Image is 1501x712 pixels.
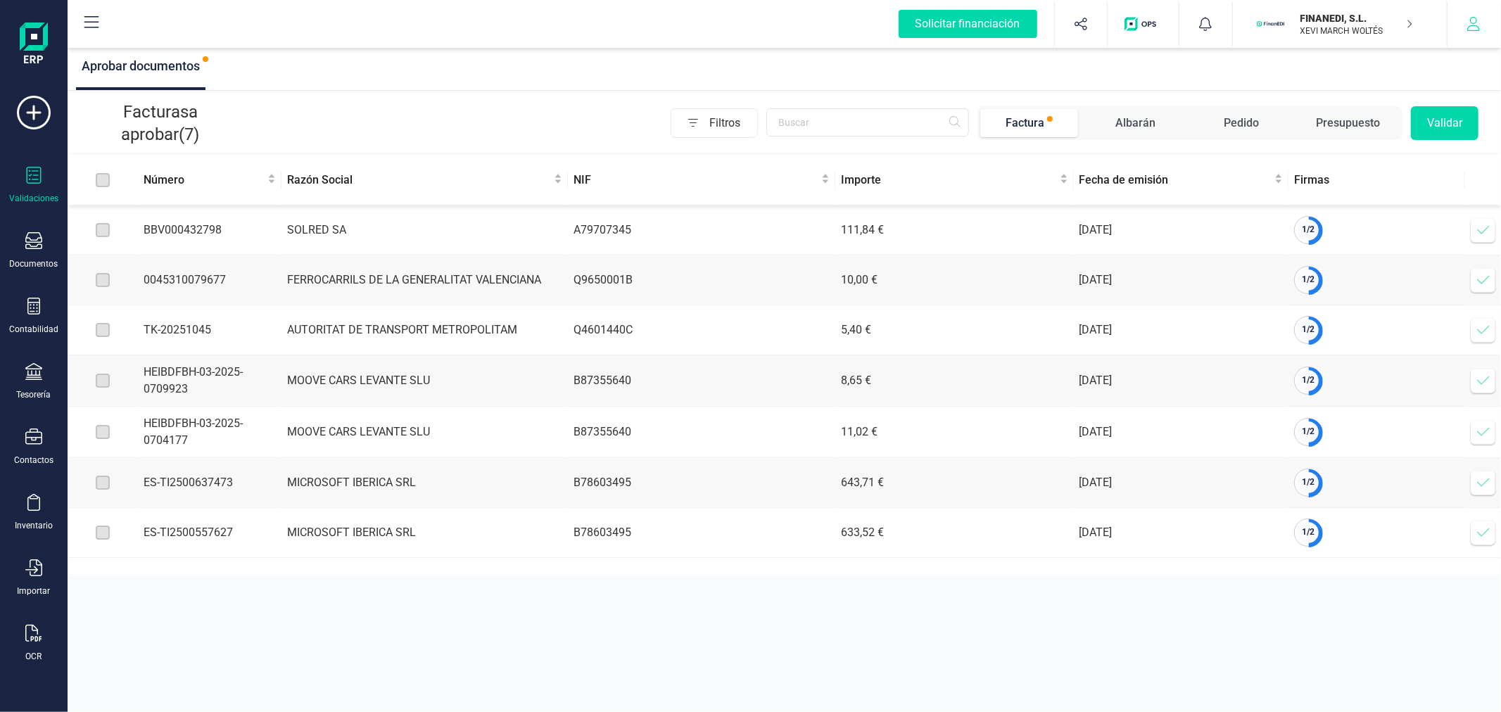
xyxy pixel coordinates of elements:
[1302,477,1315,487] span: 1 / 2
[1125,17,1162,31] img: Logo de OPS
[1302,527,1315,537] span: 1 / 2
[15,520,53,531] div: Inventario
[1074,508,1289,558] td: [DATE]
[1411,106,1478,140] button: Validar
[138,355,281,407] td: HEIBDFBH-03-2025-0709923
[1074,407,1289,458] td: [DATE]
[1255,8,1286,39] img: FI
[835,305,1073,355] td: 5,40 €
[568,508,835,558] td: B78603495
[144,172,265,189] span: Número
[14,454,53,466] div: Contactos
[1250,1,1430,46] button: FIFINANEDI, S.L.XEVI MARCH WOLTÉS
[281,305,568,355] td: AUTORITAT DE TRANSPORT METROPOLITAM
[1302,224,1315,234] span: 1 / 2
[1074,305,1289,355] td: [DATE]
[1302,274,1315,284] span: 1 / 2
[281,508,568,558] td: MICROSOFT IBERICA SRL
[835,458,1073,508] td: 643,71 €
[841,172,1056,189] span: Importe
[568,205,835,255] td: A79707345
[1288,155,1465,205] th: Firmas
[82,58,200,73] span: Aprobar documentos
[281,407,568,458] td: MOOVE CARS LEVANTE SLU
[138,255,281,305] td: 0045310079677
[18,585,51,597] div: Importar
[1074,205,1289,255] td: [DATE]
[835,407,1073,458] td: 11,02 €
[766,108,969,136] input: Buscar
[138,305,281,355] td: TK-20251045
[9,324,58,335] div: Contabilidad
[1302,324,1315,334] span: 1 / 2
[882,1,1054,46] button: Solicitar financiación
[568,255,835,305] td: Q9650001B
[20,23,48,68] img: Logo Finanedi
[671,108,758,138] button: Filtros
[709,109,757,137] span: Filtros
[138,458,281,508] td: ES-TI2500637473
[90,101,231,146] p: Facturas a aprobar (7)
[835,205,1073,255] td: 111,84 €
[1079,172,1272,189] span: Fecha de emisión
[899,10,1037,38] div: Solicitar financiación
[835,355,1073,407] td: 8,65 €
[835,508,1073,558] td: 633,52 €
[281,355,568,407] td: MOOVE CARS LEVANTE SLU
[568,458,835,508] td: B78603495
[9,193,58,204] div: Validaciones
[1074,458,1289,508] td: [DATE]
[1300,25,1413,37] p: XEVI MARCH WOLTÉS
[10,258,58,269] div: Documentos
[281,458,568,508] td: MICROSOFT IBERICA SRL
[287,172,551,189] span: Razón Social
[1116,1,1170,46] button: Logo de OPS
[17,389,51,400] div: Tesorería
[138,205,281,255] td: BBV000432798
[1074,355,1289,407] td: [DATE]
[835,255,1073,305] td: 10,00 €
[568,407,835,458] td: B87355640
[1006,115,1044,132] div: Factura
[1302,426,1315,436] span: 1 / 2
[568,305,835,355] td: Q4601440C
[574,172,818,189] span: NIF
[138,508,281,558] td: ES-TI2500557627
[1302,375,1315,385] span: 1 / 2
[1224,115,1260,132] div: Pedido
[1316,115,1380,132] div: Presupuesto
[1074,255,1289,305] td: [DATE]
[281,255,568,305] td: FERROCARRILS DE LA GENERALITAT VALENCIANA
[1300,11,1413,25] p: FINANEDI, S.L.
[281,205,568,255] td: SOLRED SA
[26,651,42,662] div: OCR
[568,355,835,407] td: B87355640
[1115,115,1155,132] div: Albarán
[138,407,281,458] td: HEIBDFBH-03-2025-0704177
